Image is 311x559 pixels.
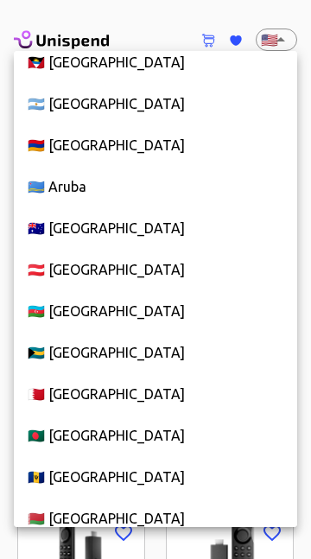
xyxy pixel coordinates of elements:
li: 🇦🇲 [GEOGRAPHIC_DATA] [14,124,297,166]
li: 🇦🇼 Aruba [14,166,297,207]
li: 🇧🇩 [GEOGRAPHIC_DATA] [14,415,297,456]
li: 🇦🇹 [GEOGRAPHIC_DATA] [14,249,297,290]
li: 🇦🇷 [GEOGRAPHIC_DATA] [14,83,297,124]
li: 🇧🇭 [GEOGRAPHIC_DATA] [14,373,297,415]
li: 🇧🇾 [GEOGRAPHIC_DATA] [14,498,297,539]
li: 🇦🇬 [GEOGRAPHIC_DATA] [14,41,297,83]
li: 🇦🇿 [GEOGRAPHIC_DATA] [14,290,297,332]
li: 🇧🇧 [GEOGRAPHIC_DATA] [14,456,297,498]
li: 🇦🇺 [GEOGRAPHIC_DATA] [14,207,297,249]
li: 🇧🇸 [GEOGRAPHIC_DATA] [14,332,297,373]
